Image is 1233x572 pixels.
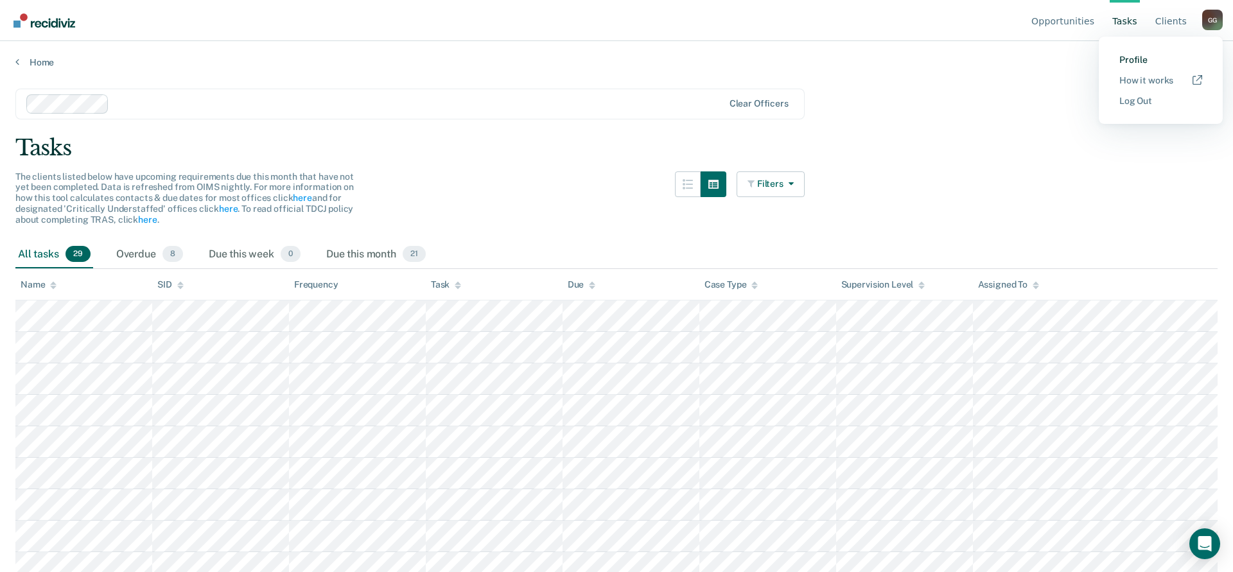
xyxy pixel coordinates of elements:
div: Due this week0 [206,241,303,269]
button: Profile dropdown button [1202,10,1223,30]
div: Tasks [15,135,1218,161]
img: Recidiviz [13,13,75,28]
a: here [138,214,157,225]
div: Due [568,279,596,290]
div: Name [21,279,57,290]
a: Log Out [1119,96,1202,107]
span: 0 [281,246,301,263]
a: How it works [1119,75,1202,86]
div: Overdue8 [114,241,186,269]
div: Task [431,279,461,290]
a: here [219,204,238,214]
span: 8 [162,246,183,263]
div: Frequency [294,279,338,290]
div: SID [157,279,184,290]
div: G G [1202,10,1223,30]
div: Assigned To [978,279,1039,290]
div: Due this month21 [324,241,428,269]
span: The clients listed below have upcoming requirements due this month that have not yet been complet... [15,171,354,225]
div: Profile menu [1099,37,1223,124]
div: Open Intercom Messenger [1189,528,1220,559]
a: Profile [1119,55,1202,65]
div: Clear officers [730,98,789,109]
a: here [293,193,311,203]
button: Filters [737,171,805,197]
div: Supervision Level [841,279,925,290]
span: 29 [66,246,91,263]
span: 21 [403,246,426,263]
div: Case Type [704,279,758,290]
div: All tasks29 [15,241,93,269]
a: Home [15,56,1218,68]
